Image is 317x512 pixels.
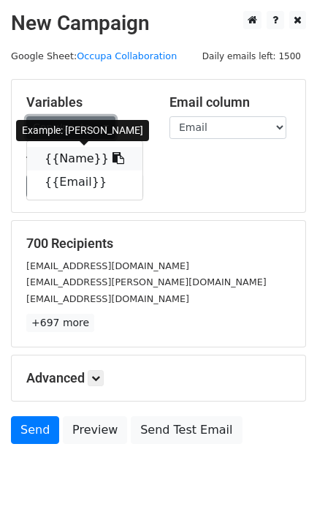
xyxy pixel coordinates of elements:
a: Send Test Email [131,416,242,444]
h5: Email column [169,94,291,110]
a: Occupa Collaboration [77,50,177,61]
small: [EMAIL_ADDRESS][PERSON_NAME][DOMAIN_NAME] [26,276,267,287]
a: {{Name}} [27,147,142,170]
h2: New Campaign [11,11,306,36]
a: Daily emails left: 1500 [197,50,306,61]
div: Example: [PERSON_NAME] [16,120,149,141]
a: +697 more [26,314,94,332]
h5: Advanced [26,370,291,386]
iframe: Chat Widget [244,442,317,512]
small: Google Sheet: [11,50,177,61]
a: Send [11,416,59,444]
a: {{Email}} [27,170,142,194]
a: Preview [63,416,127,444]
h5: Variables [26,94,148,110]
small: [EMAIL_ADDRESS][DOMAIN_NAME] [26,293,189,304]
small: [EMAIL_ADDRESS][DOMAIN_NAME] [26,260,189,271]
span: Daily emails left: 1500 [197,48,306,64]
div: 聊天小组件 [244,442,317,512]
h5: 700 Recipients [26,236,291,252]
